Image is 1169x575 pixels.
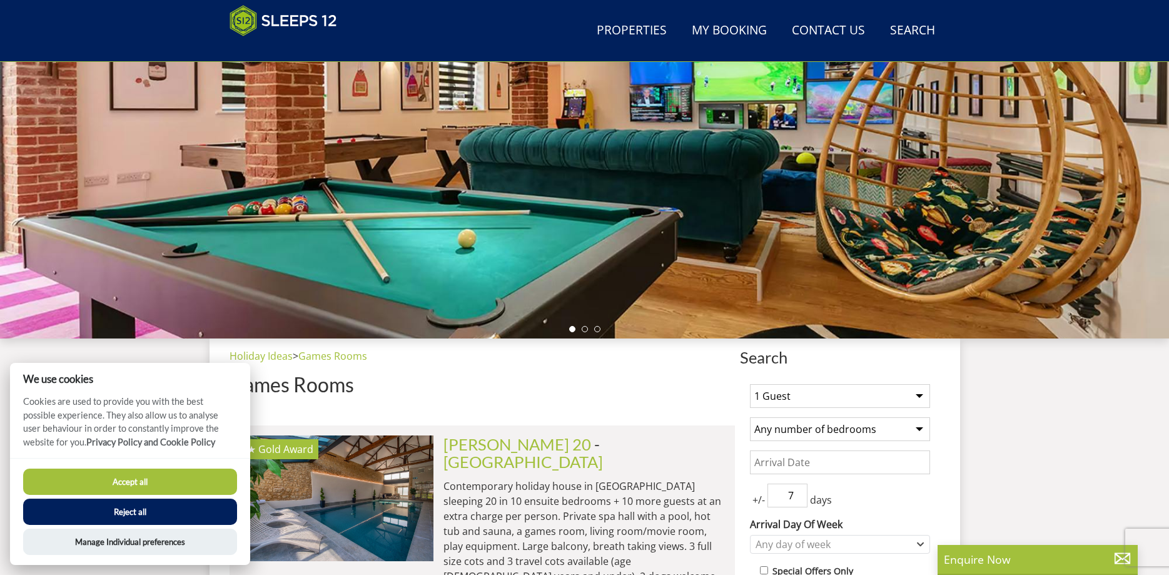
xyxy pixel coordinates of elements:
[23,499,237,525] button: Reject all
[10,373,250,385] h2: We use cookies
[750,517,930,532] label: Arrival Day Of Week
[752,537,914,551] div: Any day of week
[10,395,250,458] p: Cookies are used to provide you with the best possible experience. They also allow us to analyse ...
[240,435,433,561] img: open-uri20231109-69-pb86i6.original.
[944,551,1131,567] p: Enquire Now
[23,529,237,555] button: Manage Individual preferences
[740,349,940,366] span: Search
[443,435,591,454] a: [PERSON_NAME] 20
[750,535,930,554] div: Combobox
[687,17,772,45] a: My Booking
[230,5,337,36] img: Sleeps 12
[443,452,603,471] a: [GEOGRAPHIC_DATA]
[750,450,930,474] input: Arrival Date
[807,492,834,507] span: days
[258,442,313,456] span: Churchill 20 has been awarded a Gold Award by Visit England
[23,469,237,495] button: Accept all
[885,17,940,45] a: Search
[230,374,735,395] h1: Games Rooms
[750,492,767,507] span: +/-
[230,349,293,363] a: Holiday Ideas
[86,437,215,447] a: Privacy Policy and Cookie Policy
[443,435,603,471] span: -
[293,349,298,363] span: >
[223,44,355,54] iframe: Customer reviews powered by Trustpilot
[592,17,672,45] a: Properties
[240,435,433,561] a: 5★ Gold Award
[787,17,870,45] a: Contact Us
[298,349,367,363] a: Games Rooms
